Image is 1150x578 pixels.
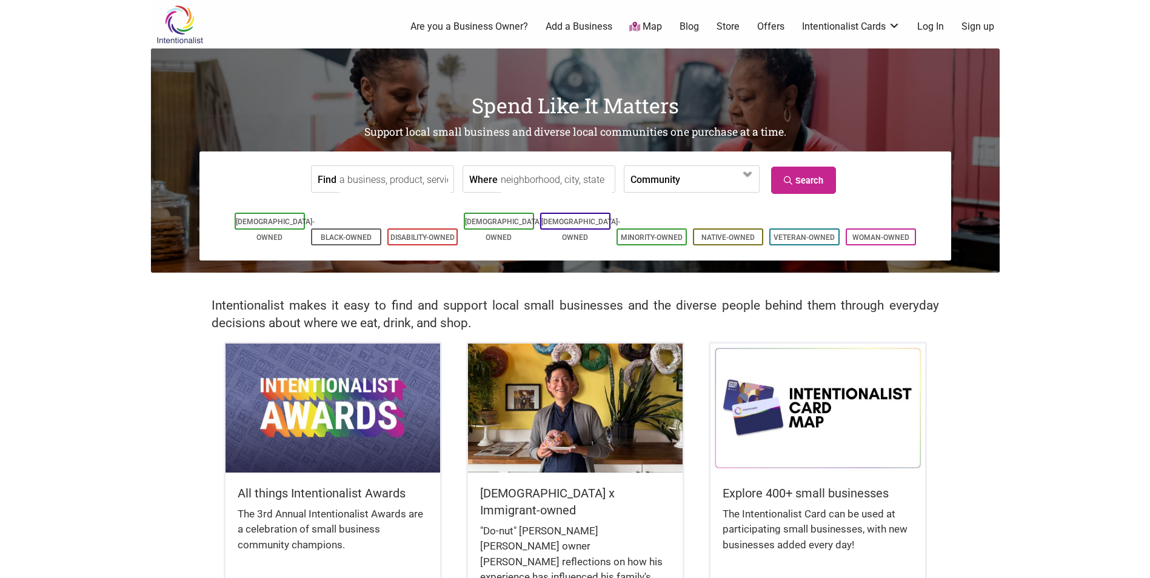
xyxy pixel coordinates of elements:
[236,218,315,242] a: [DEMOGRAPHIC_DATA]-Owned
[771,167,836,194] a: Search
[318,166,336,192] label: Find
[717,20,740,33] a: Store
[339,166,450,193] input: a business, product, service
[480,485,670,519] h5: [DEMOGRAPHIC_DATA] x Immigrant-owned
[774,233,835,242] a: Veteran-Owned
[621,233,683,242] a: Minority-Owned
[852,233,909,242] a: Woman-Owned
[468,344,683,472] img: King Donuts - Hong Chhuor
[541,218,620,242] a: [DEMOGRAPHIC_DATA]-Owned
[151,125,1000,140] h2: Support local small business and diverse local communities one purchase at a time.
[961,20,994,33] a: Sign up
[630,166,680,192] label: Community
[465,218,544,242] a: [DEMOGRAPHIC_DATA]-Owned
[390,233,455,242] a: Disability-Owned
[723,507,913,565] div: The Intentionalist Card can be used at participating small businesses, with new businesses added ...
[151,5,209,44] img: Intentionalist
[501,166,612,193] input: neighborhood, city, state
[757,20,784,33] a: Offers
[238,507,428,565] div: The 3rd Annual Intentionalist Awards are a celebration of small business community champions.
[917,20,944,33] a: Log In
[469,166,498,192] label: Where
[680,20,699,33] a: Blog
[321,233,372,242] a: Black-Owned
[212,297,939,332] h2: Intentionalist makes it easy to find and support local small businesses and the diverse people be...
[410,20,528,33] a: Are you a Business Owner?
[802,20,900,33] a: Intentionalist Cards
[710,344,925,472] img: Intentionalist Card Map
[546,20,612,33] a: Add a Business
[151,91,1000,120] h1: Spend Like It Matters
[723,485,913,502] h5: Explore 400+ small businesses
[226,344,440,472] img: Intentionalist Awards
[238,485,428,502] h5: All things Intentionalist Awards
[701,233,755,242] a: Native-Owned
[629,20,662,34] a: Map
